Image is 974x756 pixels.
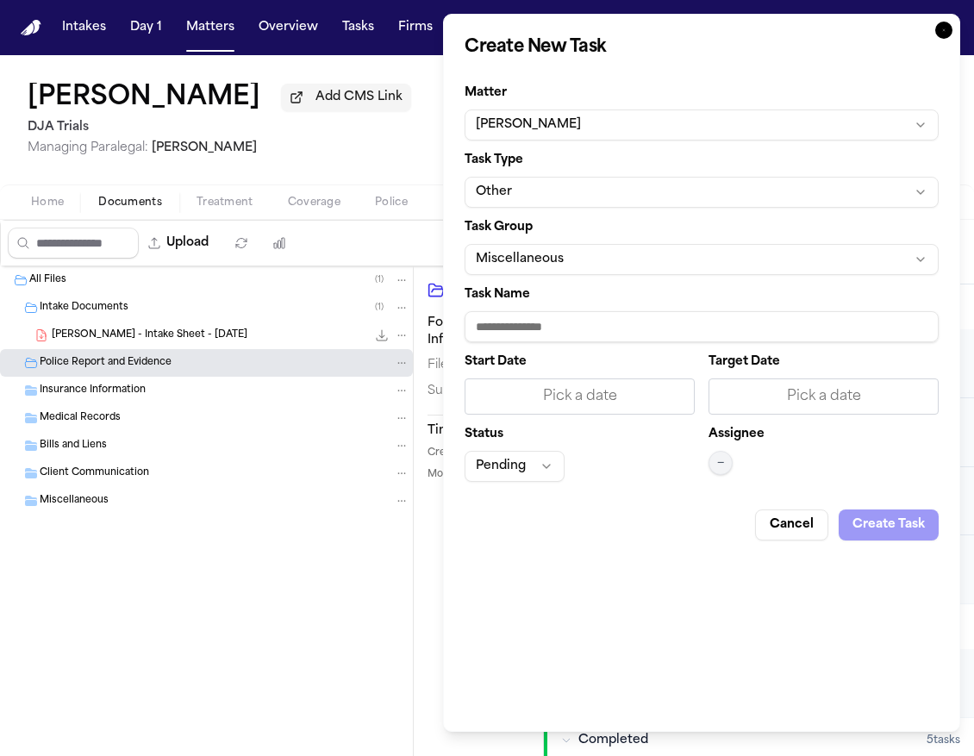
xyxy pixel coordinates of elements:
[465,244,939,275] button: Miscellaneous
[465,109,939,141] button: [PERSON_NAME]
[465,356,695,368] label: Start Date
[465,35,939,59] h2: Create New Task
[465,177,939,208] button: Other
[465,451,565,482] button: Pending
[465,428,695,440] label: Status
[465,378,695,415] button: Pick a date
[709,451,733,475] button: —
[717,456,724,470] span: —
[465,87,939,99] label: Matter
[720,386,927,407] div: Pick a date
[465,288,530,301] span: Task Name
[465,222,939,234] label: Task Group
[709,378,939,415] button: Pick a date
[476,386,684,407] div: Pick a date
[709,356,939,368] label: Target Date
[709,428,765,440] label: Assignee
[755,509,828,540] button: Cancel
[465,154,939,166] label: Task Type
